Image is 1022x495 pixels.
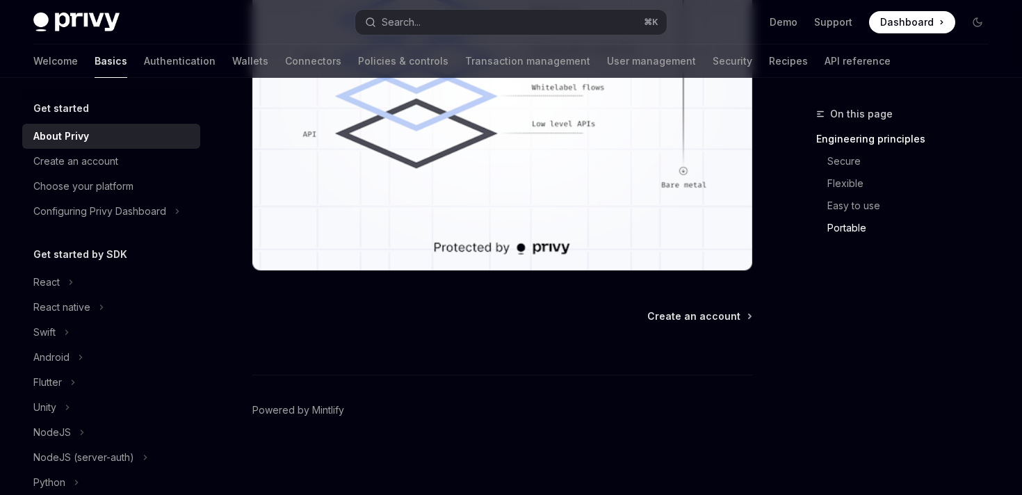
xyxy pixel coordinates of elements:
[22,295,200,320] button: Toggle React native section
[647,309,751,323] a: Create an account
[358,44,448,78] a: Policies & controls
[465,44,590,78] a: Transaction management
[22,445,200,470] button: Toggle NodeJS (server-auth) section
[33,424,71,441] div: NodeJS
[33,299,90,316] div: React native
[816,195,1000,217] a: Easy to use
[33,399,56,416] div: Unity
[252,403,344,417] a: Powered by Mintlify
[814,15,852,29] a: Support
[33,100,89,117] h5: Get started
[769,44,808,78] a: Recipes
[33,324,56,341] div: Swift
[22,270,200,295] button: Toggle React section
[33,246,127,263] h5: Get started by SDK
[22,199,200,224] button: Toggle Configuring Privy Dashboard section
[355,10,666,35] button: Open search
[144,44,216,78] a: Authentication
[33,13,120,32] img: dark logo
[33,374,62,391] div: Flutter
[816,128,1000,150] a: Engineering principles
[880,15,934,29] span: Dashboard
[33,274,60,291] div: React
[816,150,1000,172] a: Secure
[33,203,166,220] div: Configuring Privy Dashboard
[830,106,893,122] span: On this page
[33,178,133,195] div: Choose your platform
[22,470,200,495] button: Toggle Python section
[770,15,797,29] a: Demo
[285,44,341,78] a: Connectors
[22,174,200,199] a: Choose your platform
[644,17,658,28] span: ⌘ K
[95,44,127,78] a: Basics
[816,172,1000,195] a: Flexible
[33,44,78,78] a: Welcome
[33,153,118,170] div: Create an account
[22,370,200,395] button: Toggle Flutter section
[232,44,268,78] a: Wallets
[33,474,65,491] div: Python
[22,320,200,345] button: Toggle Swift section
[869,11,955,33] a: Dashboard
[382,14,421,31] div: Search...
[33,128,89,145] div: About Privy
[607,44,696,78] a: User management
[713,44,752,78] a: Security
[816,217,1000,239] a: Portable
[22,345,200,370] button: Toggle Android section
[22,124,200,149] a: About Privy
[966,11,989,33] button: Toggle dark mode
[647,309,740,323] span: Create an account
[22,420,200,445] button: Toggle NodeJS section
[22,149,200,174] a: Create an account
[22,395,200,420] button: Toggle Unity section
[33,349,70,366] div: Android
[33,449,134,466] div: NodeJS (server-auth)
[825,44,891,78] a: API reference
